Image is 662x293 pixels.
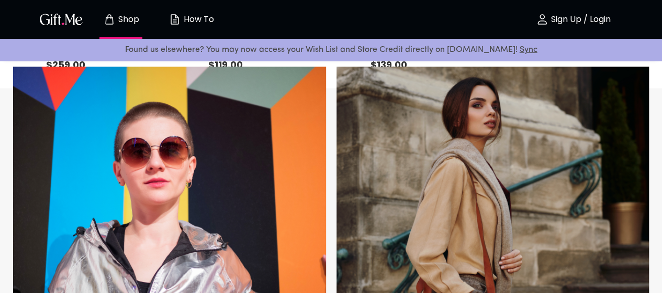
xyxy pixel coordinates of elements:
[162,3,220,36] button: How To
[37,13,86,26] button: GiftMe Logo
[38,12,85,27] img: GiftMe Logo
[92,3,150,36] button: Store page
[169,13,181,26] img: how-to.svg
[548,15,611,24] p: Sign Up / Login
[116,15,139,24] p: Shop
[8,43,654,57] p: Found us elsewhere? You may now access your Wish List and Store Credit directly on [DOMAIN_NAME]!
[520,46,537,54] a: Sync
[181,15,214,24] p: How To
[521,3,625,36] button: Sign Up / Login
